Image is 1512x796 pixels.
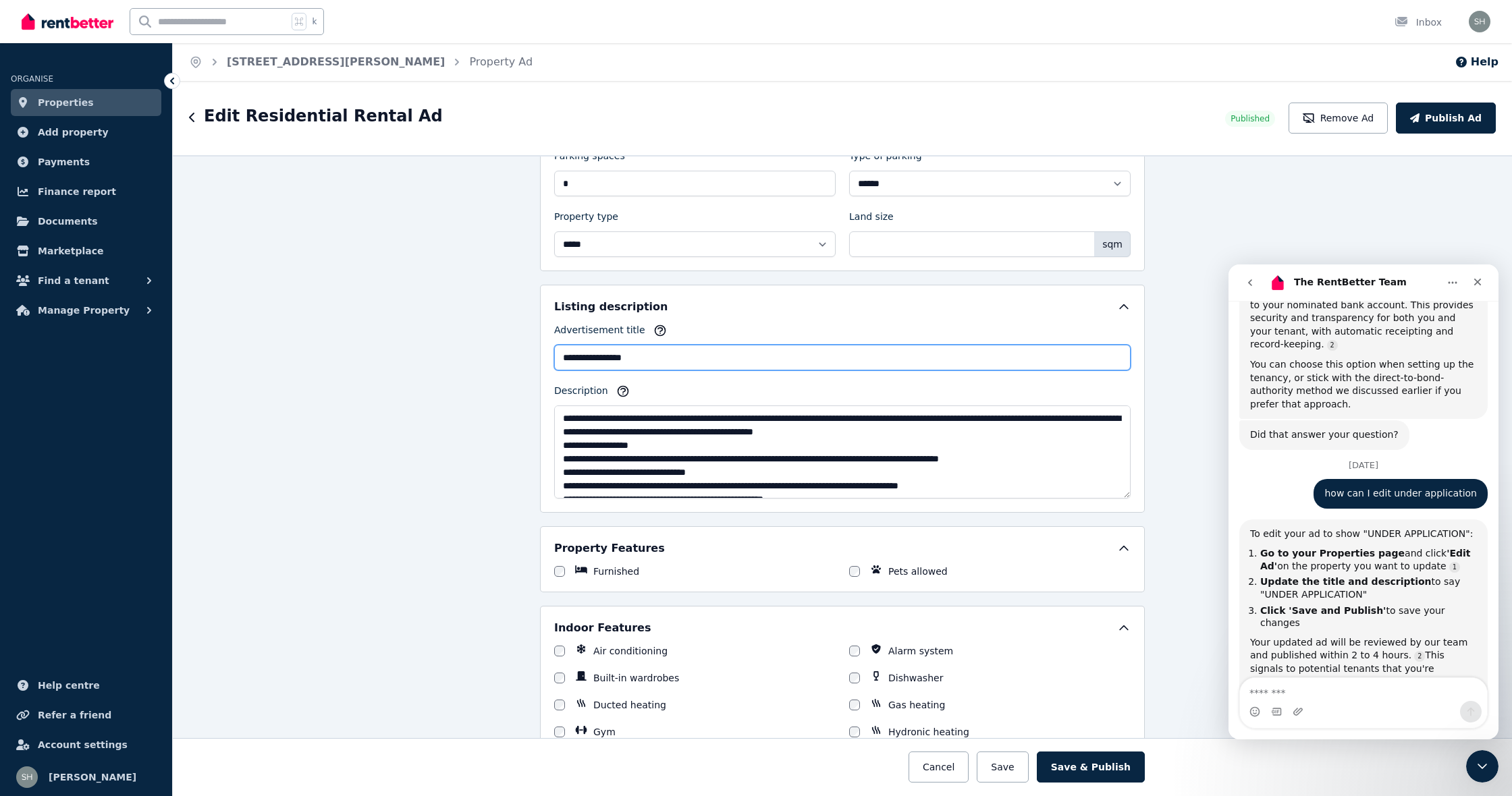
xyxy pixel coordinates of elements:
h1: Edit Residential Rental Ad [204,105,443,127]
button: Help [1455,54,1498,70]
iframe: Intercom live chat [1466,750,1498,783]
span: Finance report [38,183,116,200]
button: Emoji picker [21,442,32,453]
a: Documents [11,208,161,235]
nav: Breadcrumb [173,43,549,81]
label: Air conditioning [593,644,668,658]
b: Click 'Save and Publish' [32,341,157,351]
button: Send a message… [232,436,253,458]
textarea: Message… [11,414,259,436]
a: Source reference 5594020: [221,297,232,308]
div: To edit your ad to show "UNDER APPLICATION":Go to your Properties pageand click'Edit Ad'on the pr... [11,255,259,492]
div: To edit your ad to show "UNDER APPLICATION": [22,263,248,277]
span: Documents [38,213,98,229]
button: Publish Ad [1396,103,1496,134]
li: to say "UNDER APPLICATION" [32,311,248,336]
span: Refer a friend [38,707,111,723]
span: Marketplace [38,243,103,259]
div: The RentBetter Team says… [11,255,259,507]
a: Account settings [11,731,161,758]
button: Find a tenant [11,267,161,294]
li: to save your changes [32,340,248,365]
h5: Listing description [554,299,668,315]
label: Gas heating [888,698,945,712]
img: RentBetter [22,11,113,32]
button: Remove Ad [1289,103,1388,134]
label: Advertisement title [554,323,645,342]
button: Upload attachment [64,442,75,453]
a: Property Ad [469,55,533,68]
li: and click on the property you want to update [32,283,248,308]
a: Properties [11,89,161,116]
h5: Property Features [554,540,665,557]
label: Built-in wardrobes [593,671,679,685]
label: Furnished [593,565,639,578]
button: Save & Publish [1037,751,1145,783]
b: Update the title and description [32,312,203,322]
span: Properties [38,94,94,111]
a: Payments [11,148,161,175]
img: YI WANG [16,766,38,788]
div: Inbox [1395,16,1442,29]
label: Land size [849,210,894,229]
span: k [312,16,317,27]
span: ORGANISE [11,74,53,84]
a: Marketplace [11,237,161,264]
label: Type of parking [849,149,922,168]
label: Hydronic heating [888,725,969,739]
a: Add property [11,119,161,146]
button: Save [977,751,1028,783]
img: YI WANG [1469,11,1490,32]
h5: Indoor Features [554,620,651,636]
button: Cancel [909,751,969,783]
label: Parking spaces [554,149,625,168]
label: Property type [554,210,618,229]
label: Gym [593,725,616,739]
span: Published [1231,113,1270,124]
button: Manage Property [11,297,161,324]
label: Ducted heating [593,698,666,712]
b: Go to your Properties page [32,283,176,294]
span: Add property [38,124,109,140]
span: Help centre [38,677,100,693]
label: Dishwasher [888,671,943,685]
a: [STREET_ADDRESS][PERSON_NAME] [227,55,445,68]
a: Finance report [11,178,161,205]
span: Find a tenant [38,273,109,289]
div: Your updated ad will be reviewed by our team and published within 2 to 4 hours. This signals to p... [22,372,248,451]
span: Payments [38,154,90,170]
label: Pets allowed [888,565,948,578]
label: Alarm system [888,644,953,658]
a: Source reference 5498922: [186,387,196,397]
span: Account settings [38,737,128,753]
iframe: Intercom live chat [1228,264,1498,739]
a: Help centre [11,672,161,699]
a: Refer a friend [11,702,161,729]
span: [PERSON_NAME] [49,769,136,785]
button: Gif picker [43,442,53,453]
span: Manage Property [38,302,130,318]
label: Description [554,384,608,403]
b: 'Edit Ad' [32,283,242,307]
